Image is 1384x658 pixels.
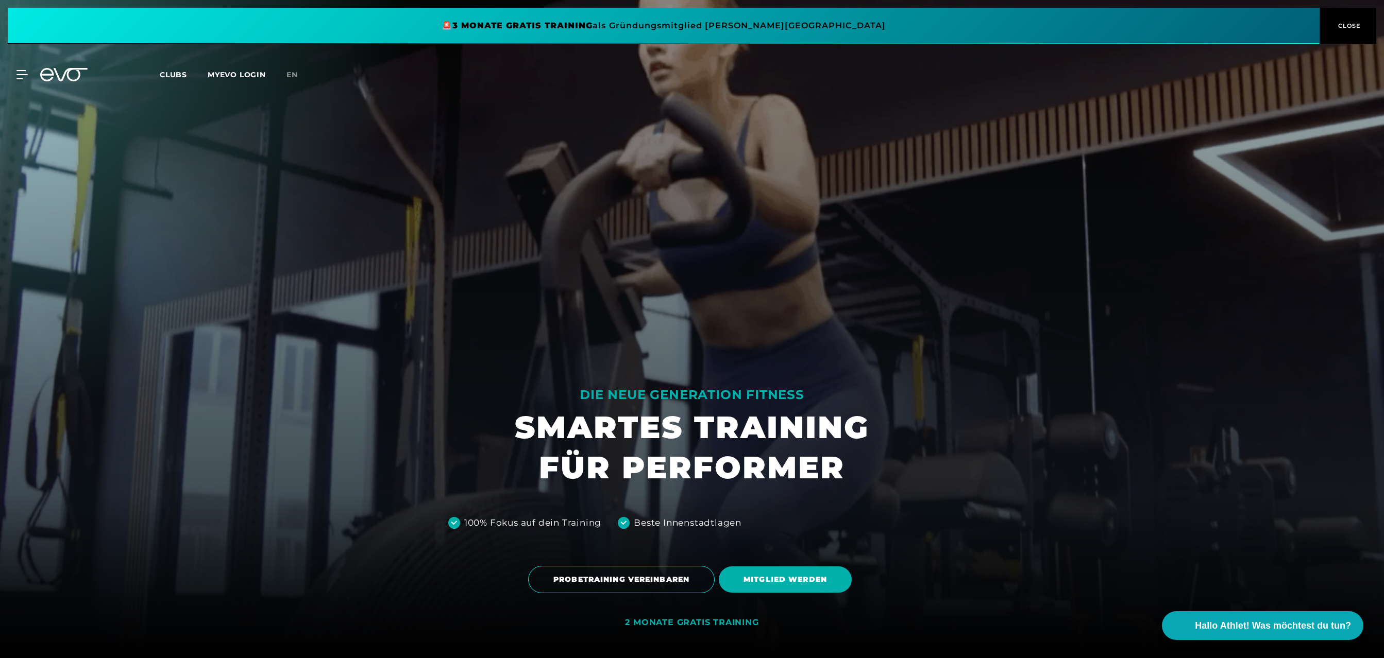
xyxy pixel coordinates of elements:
div: DIE NEUE GENERATION FITNESS [515,387,869,403]
span: Hallo Athlet! Was möchtest du tun? [1195,619,1351,633]
span: Clubs [160,70,187,79]
div: 100% Fokus auf dein Training [464,516,601,530]
button: CLOSE [1320,8,1376,44]
a: MYEVO LOGIN [208,70,266,79]
span: MITGLIED WERDEN [744,574,827,585]
a: PROBETRAINING VEREINBAREN [528,558,719,601]
span: en [286,70,298,79]
h1: SMARTES TRAINING FÜR PERFORMER [515,407,869,488]
div: 2 MONATE GRATIS TRAINING [625,617,758,628]
button: Hallo Athlet! Was möchtest du tun? [1162,611,1363,640]
a: MITGLIED WERDEN [719,559,856,600]
div: Beste Innenstadtlagen [634,516,741,530]
span: PROBETRAINING VEREINBAREN [553,574,689,585]
span: CLOSE [1336,21,1361,30]
a: en [286,69,310,81]
a: Clubs [160,70,208,79]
